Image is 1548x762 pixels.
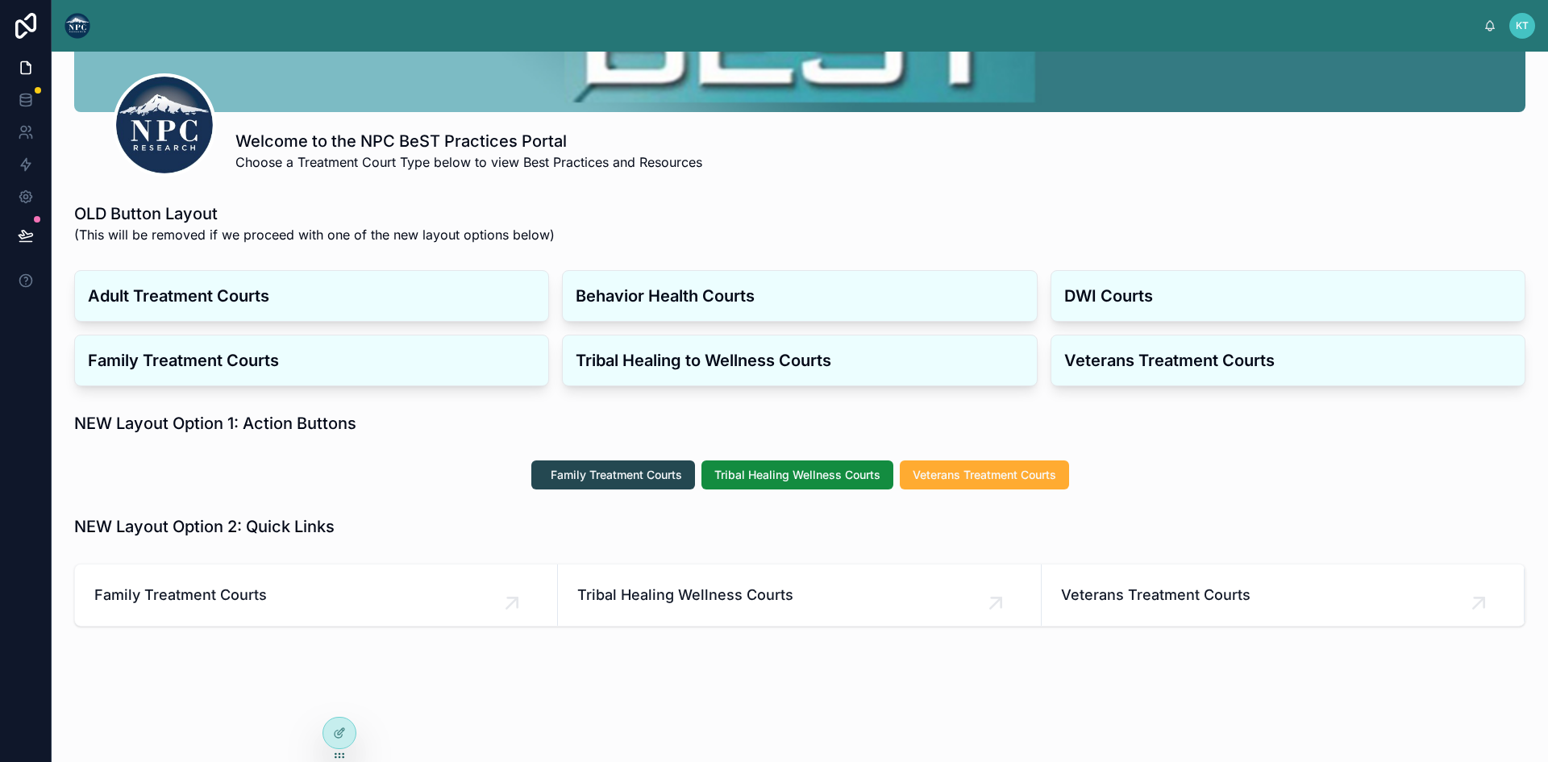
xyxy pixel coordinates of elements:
a: Family Treatment Courts [75,564,558,626]
div: scrollable content [103,23,1483,29]
button: Family Treatment Courts [531,460,695,489]
h3: DWI Courts [1064,284,1512,308]
a: Veterans Treatment Courts [1051,335,1525,386]
span: Tribal Healing Wellness Courts [714,467,880,483]
a: Adult Treatment Courts [74,270,549,322]
span: Veterans Treatment Courts [1061,584,1504,606]
span: Veterans Treatment Courts [913,467,1056,483]
a: Veterans Treatment Courts [1042,564,1525,626]
button: Veterans Treatment Courts [900,460,1069,489]
span: Tribal Healing Wellness Courts [577,584,1021,606]
h1: NEW Layout Option 2: Quick Links [74,515,335,538]
button: Tribal Healing Wellness Courts [701,460,893,489]
a: Tribal Healing Wellness Courts [558,564,1041,626]
h3: Family Treatment Courts [88,348,535,373]
a: Behavior Health Courts [562,270,1037,322]
img: App logo [64,13,90,39]
h3: Veterans Treatment Courts [1064,348,1512,373]
span: Family Treatment Courts [94,584,538,606]
h1: Welcome to the NPC BeST Practices Portal [235,130,702,152]
h3: Behavior Health Courts [576,284,1023,308]
h3: Tribal Healing to Wellness Courts [576,348,1023,373]
span: KT [1516,19,1529,32]
span: Family Treatment Courts [551,467,682,483]
a: Tribal Healing to Wellness Courts [562,335,1037,386]
a: DWI Courts [1051,270,1525,322]
h1: NEW Layout Option 1: Action Buttons [74,412,356,435]
h1: OLD Button Layout [74,202,555,225]
span: (This will be removed if we proceed with one of the new layout options below) [74,225,555,244]
h3: Adult Treatment Courts [88,284,535,308]
span: Choose a Treatment Court Type below to view Best Practices and Resources [235,152,702,172]
a: Family Treatment Courts [74,335,549,386]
